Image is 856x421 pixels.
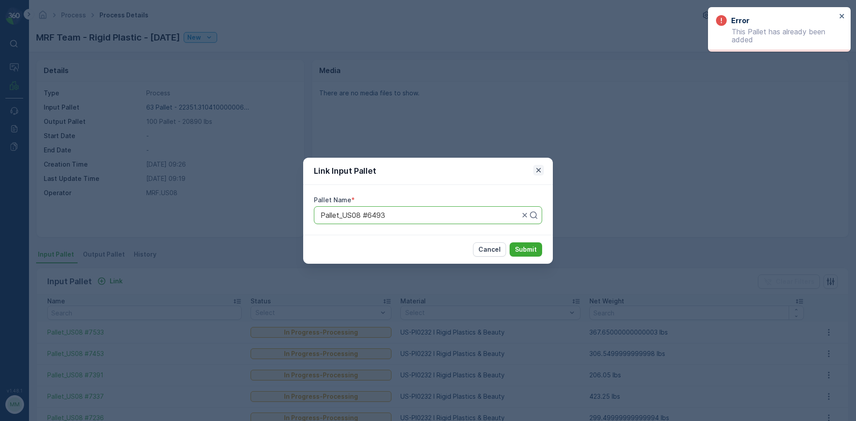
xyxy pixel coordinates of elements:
[716,28,836,44] p: This Pallet has already been added
[515,245,537,254] p: Submit
[839,12,845,21] button: close
[314,196,351,204] label: Pallet Name
[510,242,542,257] button: Submit
[473,242,506,257] button: Cancel
[478,245,501,254] p: Cancel
[731,15,749,26] h3: Error
[314,165,376,177] p: Link Input Pallet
